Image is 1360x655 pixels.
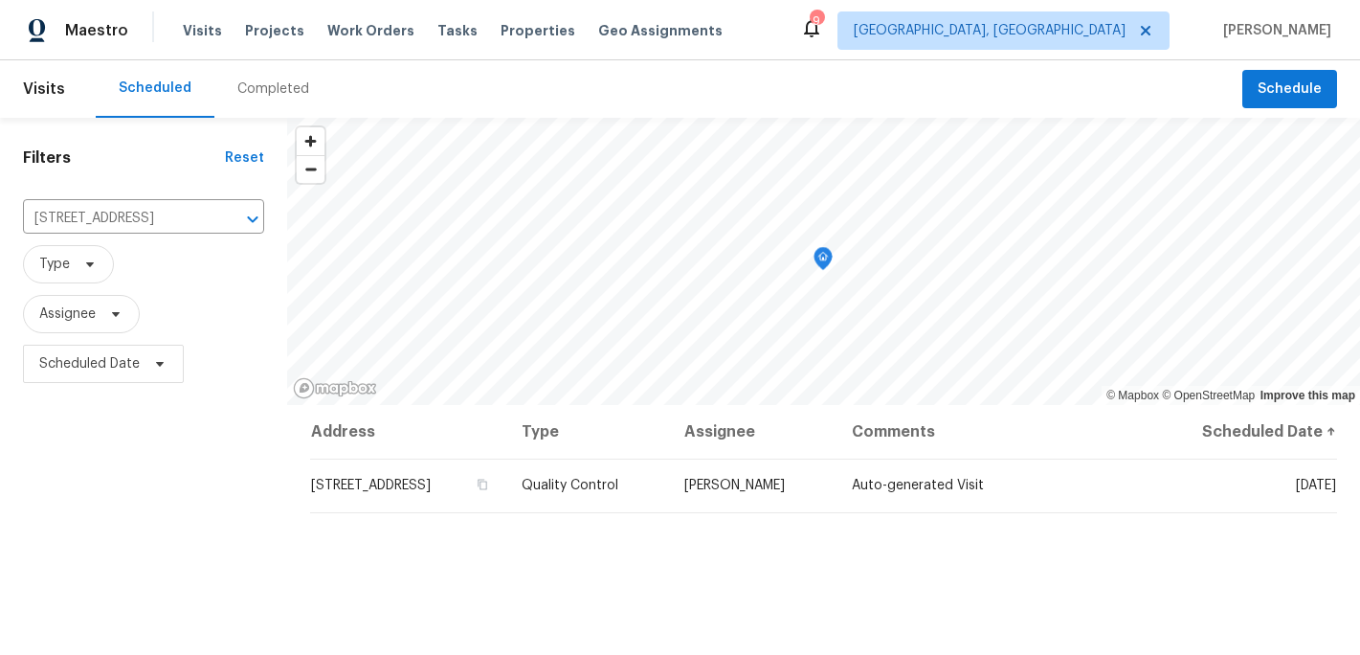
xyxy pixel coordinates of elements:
[39,255,70,274] span: Type
[297,155,324,183] button: Zoom out
[836,405,1145,459] th: Comments
[854,21,1126,40] span: [GEOGRAPHIC_DATA], [GEOGRAPHIC_DATA]
[669,405,836,459] th: Assignee
[245,21,304,40] span: Projects
[297,127,324,155] button: Zoom in
[287,118,1360,405] canvas: Map
[239,206,266,233] button: Open
[598,21,723,40] span: Geo Assignments
[39,354,140,373] span: Scheduled Date
[237,79,309,99] div: Completed
[23,148,225,168] h1: Filters
[1242,70,1337,109] button: Schedule
[293,377,377,399] a: Mapbox homepage
[684,479,785,492] span: [PERSON_NAME]
[65,21,128,40] span: Maestro
[522,479,618,492] span: Quality Control
[327,21,414,40] span: Work Orders
[1215,21,1331,40] span: [PERSON_NAME]
[310,405,506,459] th: Address
[501,21,575,40] span: Properties
[1258,78,1322,102] span: Schedule
[119,79,191,98] div: Scheduled
[39,305,96,324] span: Assignee
[1145,405,1337,459] th: Scheduled Date ↑
[474,476,491,493] button: Copy Address
[297,156,324,183] span: Zoom out
[437,24,478,37] span: Tasks
[23,204,211,234] input: Search for an address...
[506,405,669,459] th: Type
[183,21,222,40] span: Visits
[810,11,823,31] div: 9
[1296,479,1336,492] span: [DATE]
[1260,389,1355,402] a: Improve this map
[814,247,833,277] div: Map marker
[23,68,65,110] span: Visits
[1162,389,1255,402] a: OpenStreetMap
[311,479,431,492] span: [STREET_ADDRESS]
[852,479,984,492] span: Auto-generated Visit
[225,148,264,168] div: Reset
[1106,389,1159,402] a: Mapbox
